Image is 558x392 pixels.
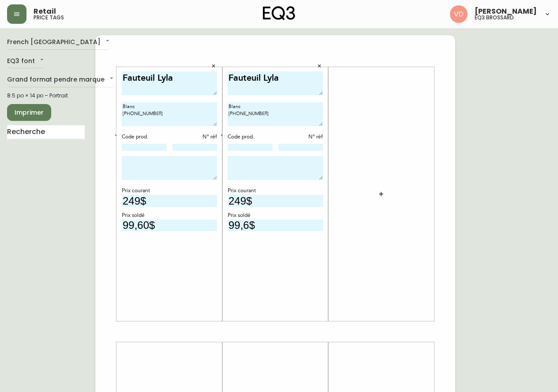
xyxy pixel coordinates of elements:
[228,195,323,207] input: Prix sans le $
[122,133,167,141] div: Code prod.
[475,8,537,15] span: [PERSON_NAME]
[228,133,273,141] div: Code prod.
[122,71,217,96] textarea: Fauteuil Lyla
[172,133,217,141] div: N° réf
[7,104,51,121] button: Imprimer
[228,71,323,96] textarea: Fauteuil Lyla
[7,35,111,50] div: French [GEOGRAPHIC_DATA]
[122,187,217,195] div: Prix courant
[228,187,323,195] div: Prix courant
[7,92,85,100] div: 8.5 po × 14 po – Portrait
[475,15,514,20] h5: eq3 brossard
[7,54,45,69] div: EQ3 font
[14,107,44,118] span: Imprimer
[34,8,56,15] span: Retail
[228,102,323,126] textarea: Blanc [PHONE_NUMBER]
[228,220,323,231] input: Prix sans le $
[7,125,85,139] input: Recherche
[34,15,64,20] h5: price tags
[278,133,323,141] div: N° réf
[122,220,217,231] input: Prix sans le $
[122,212,217,220] div: Prix soldé
[228,212,323,220] div: Prix soldé
[450,5,468,23] img: 34cbe8de67806989076631741e6a7c6b
[122,102,217,126] textarea: Blanc [PHONE_NUMBER]
[122,195,217,207] input: Prix sans le $
[7,73,115,87] div: Grand format pendre marque
[263,6,296,20] img: logo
